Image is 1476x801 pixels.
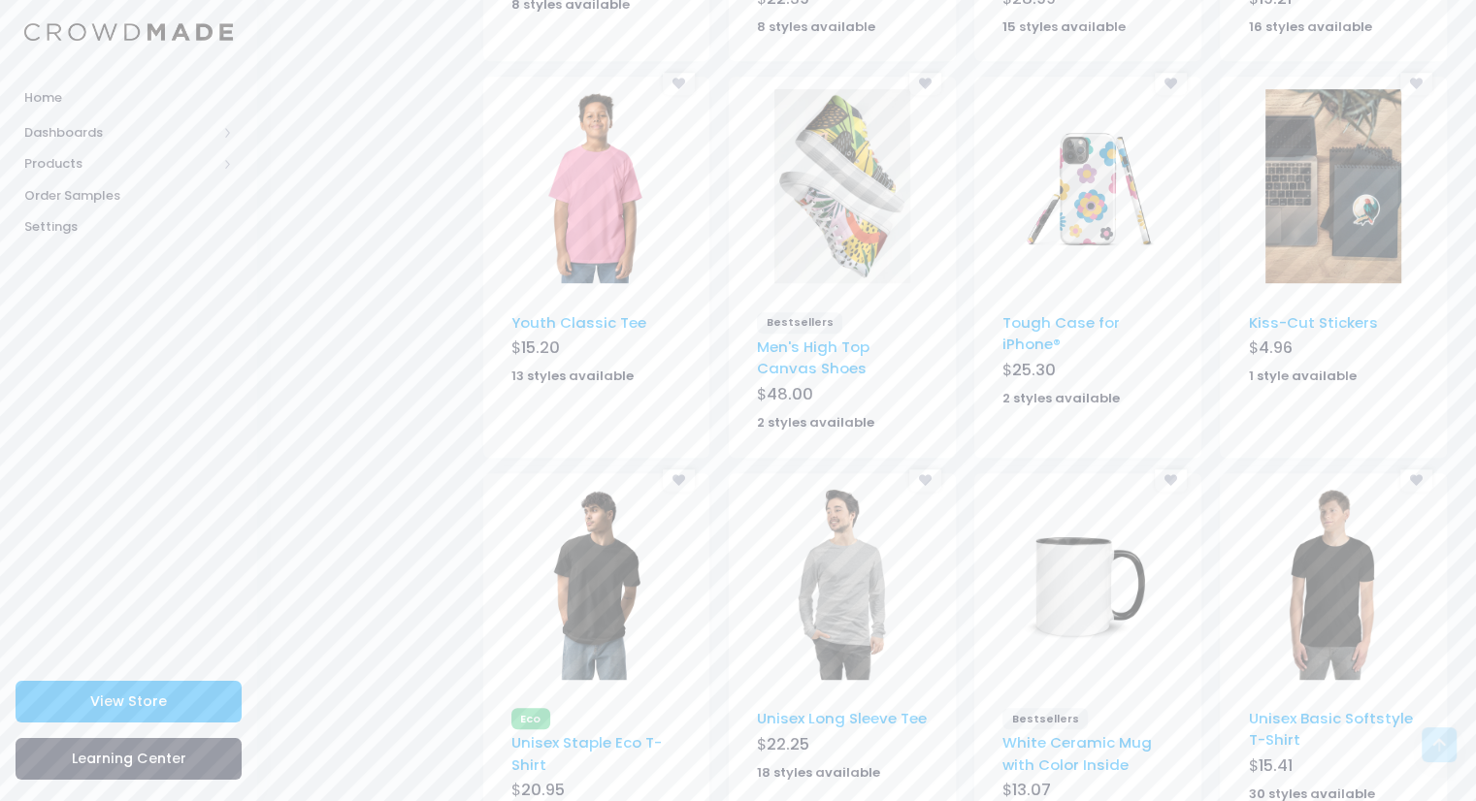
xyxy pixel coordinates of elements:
strong: 16 styles available [1248,17,1371,36]
strong: 13 styles available [511,367,634,385]
strong: 8 styles available [757,17,875,36]
div: $ [757,733,927,760]
div: $ [1248,336,1418,364]
span: 48.00 [767,383,813,405]
img: Logo [24,23,233,42]
strong: 18 styles available [757,763,880,782]
span: Bestsellers [1002,708,1088,729]
a: Unisex Basic Softstyle T-Shirt [1248,708,1412,750]
strong: 2 styles available [1002,389,1120,407]
strong: 1 style available [1248,367,1356,385]
span: Settings [24,217,233,237]
a: Kiss-Cut Stickers [1248,312,1377,333]
div: $ [511,336,681,364]
span: Dashboards [24,123,216,143]
a: Tough Case for iPhone® [1002,312,1120,354]
a: White Ceramic Mug with Color Inside [1002,732,1152,774]
strong: 2 styles available [757,413,874,432]
a: Learning Center [16,738,242,780]
span: 4.96 [1258,336,1292,359]
span: Bestsellers [757,312,842,334]
a: Youth Classic Tee [511,312,646,333]
a: Men's High Top Canvas Shoes [757,336,869,378]
span: 15.20 [521,336,560,359]
span: Eco [511,708,550,729]
span: Order Samples [24,186,233,206]
div: $ [757,383,927,410]
span: Products [24,154,216,174]
span: Home [24,88,233,108]
a: Unisex Staple Eco T-Shirt [511,732,662,774]
span: Learning Center [72,749,186,768]
span: 25.30 [1012,359,1056,381]
div: $ [1002,359,1172,386]
span: 13.07 [1012,779,1051,801]
span: View Store [90,691,167,711]
a: View Store [16,681,242,722]
span: 22.25 [767,733,809,755]
span: 20.95 [521,779,565,801]
a: Unisex Long Sleeve Tee [757,708,927,728]
span: 15.41 [1258,754,1292,777]
div: $ [1248,754,1418,782]
strong: 15 styles available [1002,17,1126,36]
